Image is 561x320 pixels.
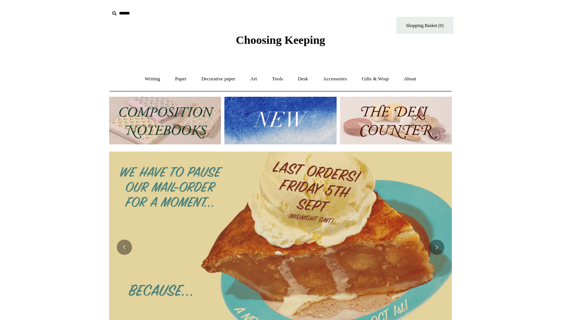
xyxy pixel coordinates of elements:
a: Art [243,69,264,89]
a: Paper [168,69,193,89]
a: Gifts & Wrap [355,69,396,89]
img: The Deli Counter [340,97,452,144]
a: Decorative paper [195,69,242,89]
span: Choosing Keeping [236,34,325,46]
button: Previous [117,240,132,255]
a: Writing [138,69,167,89]
a: Shopping Basket (0) [396,17,453,34]
a: Accessories [316,69,354,89]
a: Desk [291,69,315,89]
img: 202302 Composition ledgers.jpg__PID:69722ee6-fa44-49dd-a067-31375e5d54ec [109,97,221,144]
a: Choosing Keeping [236,40,325,45]
a: About [397,69,423,89]
button: Next [429,240,444,255]
img: New.jpg__PID:f73bdf93-380a-4a35-bcfe-7823039498e1 [224,97,336,144]
a: Tools [265,69,290,89]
